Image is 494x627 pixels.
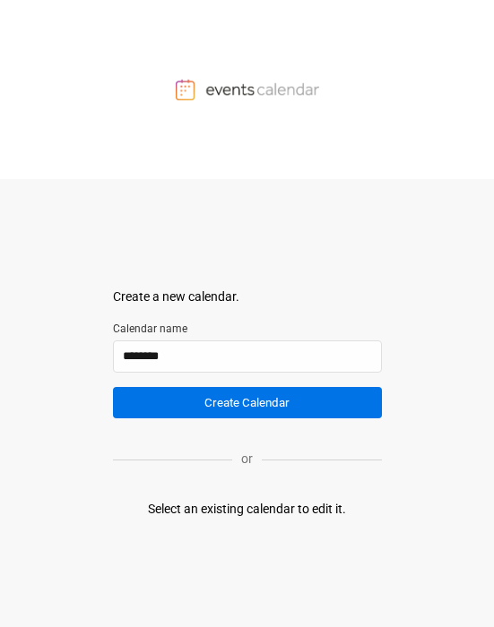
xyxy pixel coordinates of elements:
[148,500,346,519] div: Select an existing calendar to edit it.
[232,450,262,468] p: or
[113,288,382,306] div: Create a new calendar.
[176,79,319,100] img: Events Calendar
[113,321,382,337] label: Calendar name
[113,387,382,418] button: Create Calendar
